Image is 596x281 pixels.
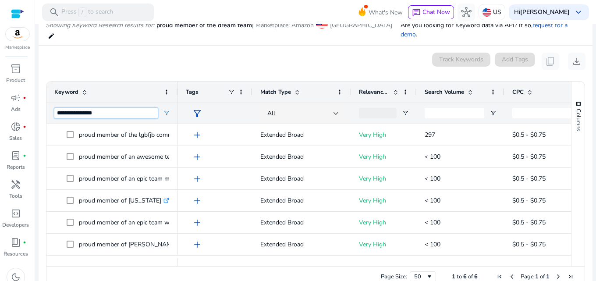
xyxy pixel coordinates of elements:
button: Open Filter Menu [490,110,497,117]
span: donut_small [11,121,21,132]
p: Extended Broad [260,192,343,210]
p: US [493,4,501,20]
span: chat [412,8,421,17]
b: [PERSON_NAME] [520,8,570,16]
span: Keyword [54,88,78,96]
p: Marketplace [5,44,30,51]
span: Match Type [260,88,291,96]
span: inventory_2 [11,64,21,74]
span: $0.5 - $0.75 [512,153,546,161]
p: Extended Broad [260,213,343,231]
div: Last Page [567,273,574,280]
img: amazon.svg [6,28,29,41]
p: Hi [514,9,570,15]
span: fiber_manual_record [23,241,26,244]
span: Tags [186,88,198,96]
span: Search Volume [425,88,464,96]
p: Very High [359,192,409,210]
p: Extended Broad [260,148,343,166]
span: Page [521,273,534,281]
button: Open Filter Menu [163,110,170,117]
div: 50 [414,273,426,281]
span: What's New [369,5,403,20]
button: Open Filter Menu [402,110,409,117]
span: of [468,273,473,281]
span: download [571,56,582,67]
p: proud member of [US_STATE] [79,192,169,210]
p: proud member of an awesome team tumbler [79,148,209,166]
span: < 100 [425,153,440,161]
span: 6 [474,273,478,281]
p: Tools [9,192,22,200]
span: keyboard_arrow_down [573,7,584,18]
span: $0.5 - $0.75 [512,240,546,249]
span: hub [461,7,472,18]
p: proud member of the lgbfjb community [79,126,195,144]
div: First Page [496,273,503,280]
span: $0.5 - $0.75 [512,174,546,183]
span: add [192,217,202,228]
span: add [192,152,202,162]
input: Keyword Filter Input [54,108,158,118]
span: 6 [463,273,467,281]
span: campaign [11,92,21,103]
span: add [192,196,202,206]
span: / [78,7,86,17]
p: Resources [4,250,28,258]
span: Relevance Score [359,88,390,96]
span: code_blocks [11,208,21,219]
span: filter_alt [192,108,202,119]
p: Reports [7,163,25,171]
p: Ads [11,105,21,113]
span: $0.5 - $0.75 [512,131,546,139]
span: fiber_manual_record [23,125,26,128]
span: search [49,7,60,18]
span: fiber_manual_record [23,96,26,100]
div: Previous Page [508,273,515,280]
p: Are you looking for Keyword data via API? If so, . [401,21,585,39]
span: < 100 [425,218,440,227]
span: handyman [11,179,21,190]
p: Press to search [61,7,113,17]
span: to [457,273,462,281]
span: $0.5 - $0.75 [512,218,546,227]
span: book_4 [11,237,21,248]
button: download [568,53,585,70]
span: $0.5 - $0.75 [512,196,546,205]
p: Extended Broad [260,126,343,144]
span: < 100 [425,240,440,249]
span: add [192,130,202,140]
p: Very High [359,170,409,188]
p: Very High [359,148,409,166]
p: Product [6,76,25,84]
span: add [192,174,202,184]
span: 297 [425,131,435,139]
p: proud member of [PERSON_NAME] s army shirt [79,235,219,253]
p: Very High [359,213,409,231]
span: 1 [452,273,455,281]
span: CPC [512,88,524,96]
input: Search Volume Filter Input [425,108,484,118]
p: proud member of an epic team water bottle [79,213,206,231]
span: lab_profile [11,150,21,161]
p: Very High [359,126,409,144]
div: Next Page [555,273,562,280]
p: Extended Broad [260,235,343,253]
span: add [192,239,202,250]
p: proud member of an epic team mug [79,170,184,188]
span: < 100 [425,196,440,205]
span: All [267,109,275,117]
p: Extended Broad [260,170,343,188]
button: chatChat Now [408,5,454,19]
span: < 100 [425,174,440,183]
span: fiber_manual_record [23,154,26,157]
span: 1 [546,273,550,281]
span: Columns [575,109,582,131]
span: of [540,273,545,281]
div: Page Size: [381,273,407,281]
span: 1 [535,273,539,281]
p: Very High [359,235,409,253]
img: us.svg [482,8,491,17]
p: Sales [9,134,22,142]
span: Chat Now [422,8,450,16]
